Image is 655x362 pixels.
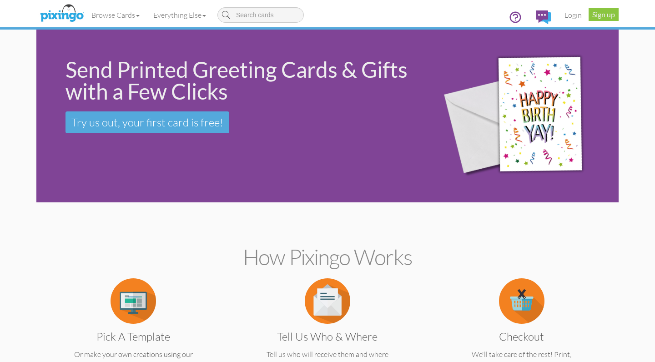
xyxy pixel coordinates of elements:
[85,4,146,26] a: Browse Cards
[38,2,86,25] img: pixingo logo
[499,278,544,324] img: item.alt
[217,7,304,23] input: Search cards
[558,4,589,26] a: Login
[430,32,616,201] img: 942c5090-71ba-4bfc-9a92-ca782dcda692.png
[52,245,603,269] h2: How Pixingo works
[253,331,402,342] h3: Tell us Who & Where
[146,4,213,26] a: Everything Else
[59,331,208,342] h3: Pick a Template
[65,111,229,133] a: Try us out, your first card is free!
[447,331,596,342] h3: Checkout
[589,8,619,21] a: Sign up
[111,278,156,324] img: item.alt
[71,116,223,129] span: Try us out, your first card is free!
[65,59,417,102] div: Send Printed Greeting Cards & Gifts with a Few Clicks
[536,10,551,24] img: comments.svg
[305,278,350,324] img: item.alt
